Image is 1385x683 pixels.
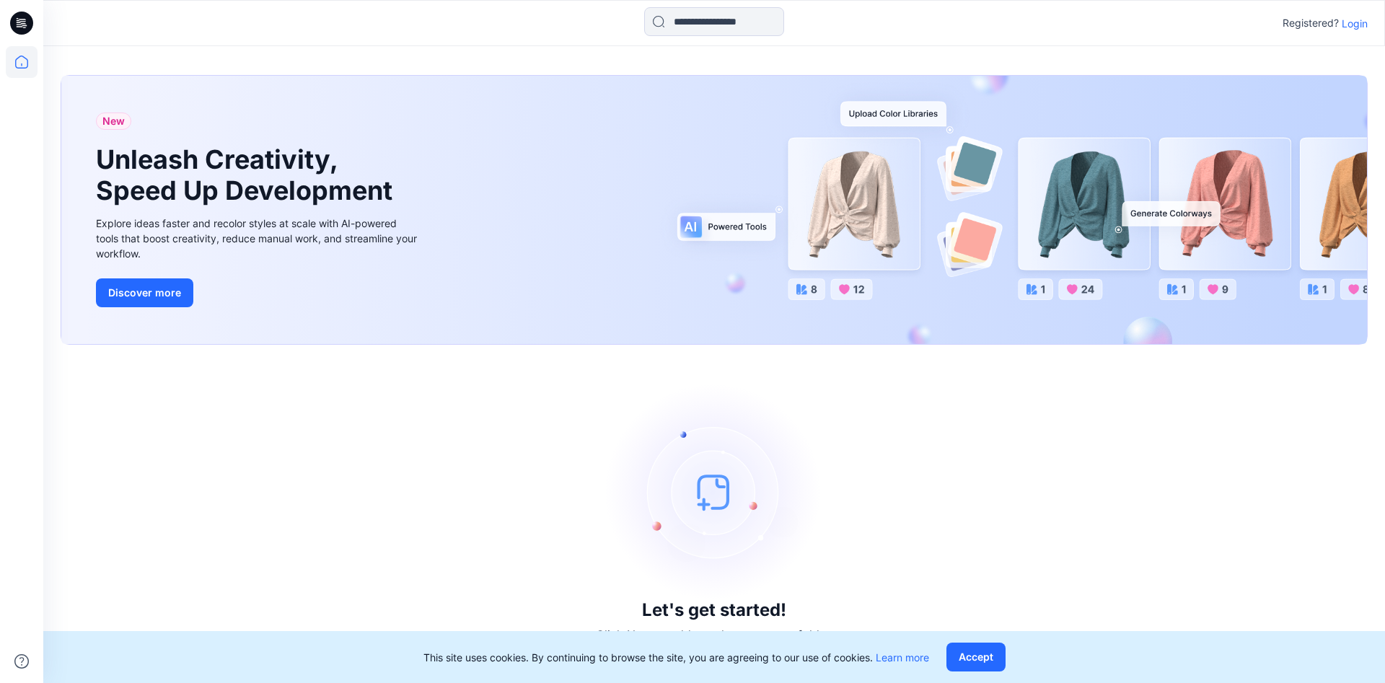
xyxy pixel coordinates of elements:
div: Explore ideas faster and recolor styles at scale with AI-powered tools that boost creativity, red... [96,216,421,261]
a: Learn more [876,651,929,664]
p: Registered? [1283,14,1339,32]
p: Login [1342,16,1368,31]
h1: Unleash Creativity, Speed Up Development [96,144,399,206]
p: Click New to add a style or create a folder. [596,626,832,643]
button: Accept [946,643,1006,671]
img: empty-state-image.svg [606,384,822,600]
span: New [102,113,125,130]
p: This site uses cookies. By continuing to browse the site, you are agreeing to our use of cookies. [423,650,929,665]
a: Discover more [96,278,421,307]
h3: Let's get started! [642,600,786,620]
button: Discover more [96,278,193,307]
